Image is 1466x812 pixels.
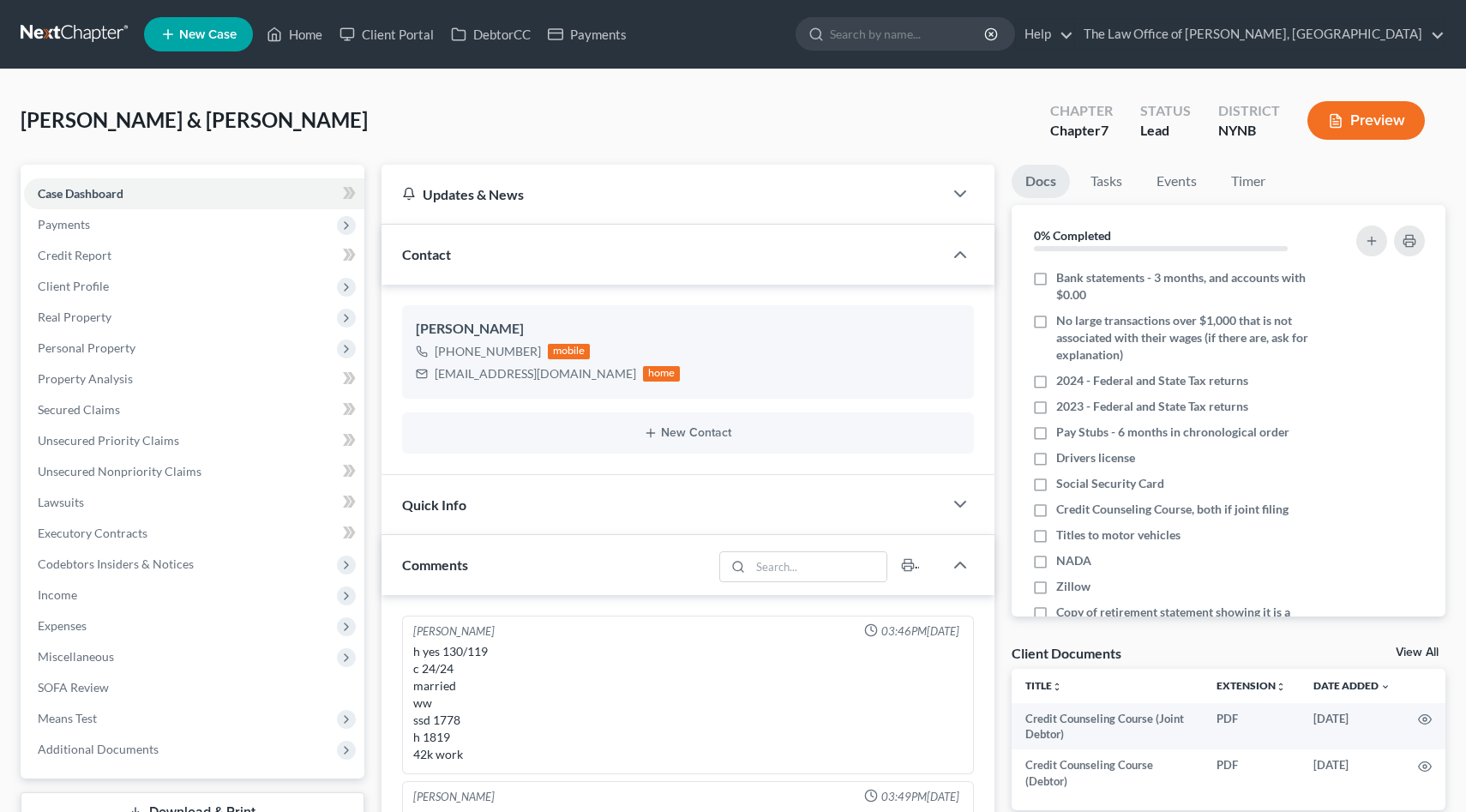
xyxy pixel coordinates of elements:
span: Quick Info [402,496,466,513]
span: Case Dashboard [38,186,123,201]
span: Titles to motor vehicles [1056,526,1181,544]
span: Bank statements - 3 months, and accounts with $0.00 [1056,269,1322,304]
a: Executory Contracts [24,518,364,549]
span: Property Analysis [38,371,133,386]
span: Client Profile [38,279,109,293]
a: Home [258,19,331,50]
strong: 0% Completed [1034,228,1111,243]
span: Income [38,587,77,602]
a: Events [1143,165,1211,198]
td: Credit Counseling Course (Debtor) [1012,749,1203,797]
span: 03:46PM[DATE] [881,623,959,640]
button: Preview [1307,101,1425,140]
div: [PERSON_NAME] [416,319,961,340]
a: Unsecured Nonpriority Claims [24,456,364,487]
span: Credit Counseling Course, both if joint filing [1056,501,1289,518]
a: The Law Office of [PERSON_NAME], [GEOGRAPHIC_DATA] [1075,19,1445,50]
span: Secured Claims [38,402,120,417]
a: Lawsuits [24,487,364,518]
a: Tasks [1077,165,1136,198]
span: Copy of retirement statement showing it is a exempt asset if any [1056,604,1322,638]
td: Credit Counseling Course (Joint Debtor) [1012,703,1203,750]
a: Help [1016,19,1073,50]
span: 03:49PM[DATE] [881,789,959,805]
span: Payments [38,217,90,232]
div: [PERSON_NAME] [413,789,495,805]
span: Drivers license [1056,449,1135,466]
span: No large transactions over $1,000 that is not associated with their wages (if there are, ask for ... [1056,312,1322,364]
td: [DATE] [1300,749,1404,797]
div: District [1218,101,1280,121]
a: Timer [1217,165,1279,198]
div: NYNB [1218,121,1280,141]
span: Lawsuits [38,495,84,509]
a: DebtorCC [442,19,539,50]
span: SOFA Review [38,680,109,695]
span: Expenses [38,618,87,633]
div: [PERSON_NAME] [413,623,495,640]
input: Search... [751,552,887,581]
div: Chapter [1050,101,1113,121]
span: Means Test [38,711,97,725]
td: PDF [1203,703,1300,750]
a: Titleunfold_more [1025,679,1062,692]
a: View All [1396,647,1439,659]
span: Unsecured Nonpriority Claims [38,464,201,478]
div: Chapter [1050,121,1113,141]
div: Status [1140,101,1191,121]
span: 7 [1101,122,1109,138]
span: 2023 - Federal and State Tax returns [1056,398,1248,415]
a: Date Added expand_more [1313,679,1391,692]
a: Credit Report [24,240,364,271]
span: Real Property [38,310,111,324]
td: [DATE] [1300,703,1404,750]
a: Secured Claims [24,394,364,425]
span: Social Security Card [1056,475,1164,492]
i: unfold_more [1276,682,1286,692]
td: PDF [1203,749,1300,797]
span: Zillow [1056,578,1090,595]
span: 2024 - Federal and State Tax returns [1056,372,1248,389]
span: Comments [402,556,468,573]
div: Lead [1140,121,1191,141]
div: h yes 130/119 c 24/24 married ww ssd 1778 h 1819 42k work [413,643,964,763]
span: Pay Stubs - 6 months in chronological order [1056,424,1289,441]
a: Case Dashboard [24,178,364,209]
span: NADA [1056,552,1091,569]
span: Credit Report [38,248,111,262]
span: Miscellaneous [38,649,114,664]
div: [EMAIL_ADDRESS][DOMAIN_NAME] [435,365,636,382]
span: Codebtors Insiders & Notices [38,556,194,571]
a: Extensionunfold_more [1217,679,1286,692]
span: Executory Contracts [38,526,147,540]
a: Property Analysis [24,364,364,394]
span: [PERSON_NAME] & [PERSON_NAME] [21,107,368,132]
div: Updates & News [402,185,923,203]
button: New Contact [416,426,961,440]
a: Client Portal [331,19,442,50]
div: home [643,366,681,382]
a: Payments [539,19,635,50]
input: Search by name... [830,18,987,50]
i: unfold_more [1052,682,1062,692]
span: New Case [179,28,237,41]
div: Client Documents [1012,644,1121,662]
span: Contact [402,246,451,262]
div: mobile [548,344,591,359]
a: SOFA Review [24,672,364,703]
i: expand_more [1380,682,1391,692]
span: Additional Documents [38,742,159,756]
div: [PHONE_NUMBER] [435,343,541,360]
a: Docs [1012,165,1070,198]
span: Personal Property [38,340,135,355]
span: Unsecured Priority Claims [38,433,179,448]
a: Unsecured Priority Claims [24,425,364,456]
